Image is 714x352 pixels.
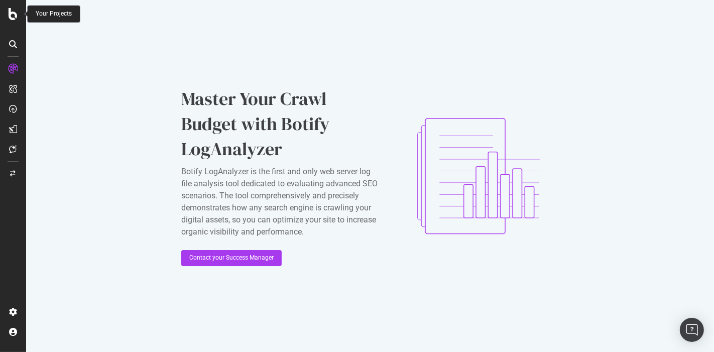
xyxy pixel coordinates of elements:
div: Open Intercom Messenger [680,318,704,342]
img: ClxWCziB.png [398,96,559,257]
button: Contact your Success Manager [181,250,282,266]
div: Master Your Crawl Budget with Botify LogAnalyzer [181,86,382,162]
div: Botify LogAnalyzer is the first and only web server log file analysis tool dedicated to evaluatin... [181,166,382,238]
div: Your Projects [36,10,72,18]
div: Contact your Success Manager [189,254,274,262]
